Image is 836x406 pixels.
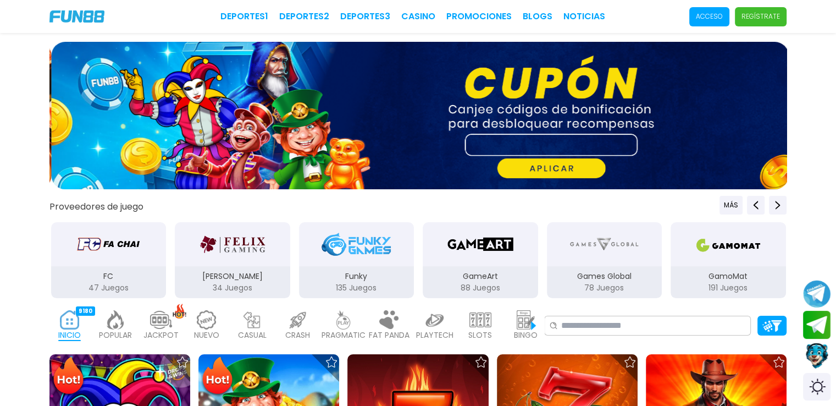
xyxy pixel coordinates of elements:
p: INICIO [58,330,81,341]
p: Games Global [547,271,662,282]
button: GameArt [418,221,542,299]
button: Felix [170,221,295,299]
a: Deportes2 [279,10,329,23]
img: crash_light.webp [287,310,309,330]
img: hot [173,304,186,319]
p: GamoMat [671,271,786,282]
img: Promo Code [52,42,789,189]
p: PLAYTECH [416,330,453,341]
img: bingo_light.webp [515,310,537,330]
p: 47 Juegos [51,282,167,294]
img: GameArt [446,229,515,260]
a: BLOGS [523,10,552,23]
p: 191 Juegos [671,282,786,294]
p: Acceso [696,12,723,21]
div: 9180 [76,306,95,316]
button: Join telegram channel [803,279,831,308]
p: CASUAL [238,330,267,341]
img: popular_light.webp [104,310,126,330]
p: 88 Juegos [423,282,538,294]
img: Funky [322,229,391,260]
p: POPULAR [99,330,132,341]
p: [PERSON_NAME] [175,271,290,282]
img: playtech_light.webp [424,310,446,330]
p: Regístrate [741,12,780,21]
button: Games Global [542,221,667,299]
p: SLOTS [468,330,492,341]
img: slots_light.webp [469,310,491,330]
a: CASINO [401,10,435,23]
img: home_active.webp [59,310,81,330]
img: Platform Filter [762,320,782,332]
button: FC [47,221,171,299]
img: fat_panda_light.webp [378,310,400,330]
p: 78 Juegos [547,282,662,294]
img: Felix [198,229,267,260]
p: BINGO [514,330,538,341]
button: Funky [295,221,419,299]
img: jackpot_light.webp [150,310,172,330]
button: Previous providers [719,196,743,215]
a: Deportes1 [220,10,268,23]
a: Deportes3 [340,10,390,23]
img: FC [74,229,143,260]
button: Join telegram [803,311,831,339]
a: Promociones [446,10,512,23]
p: NUEVO [194,330,219,341]
img: casual_light.webp [241,310,263,330]
a: NOTICIAS [563,10,605,23]
p: CRASH [285,330,310,341]
img: Company Logo [49,10,104,23]
p: FC [51,271,167,282]
p: Funky [299,271,414,282]
button: GamoMat [666,221,790,299]
p: PRAGMATIC [322,330,366,341]
img: Hot [51,355,86,398]
p: FAT PANDA [369,330,409,341]
button: Previous providers [747,196,765,215]
button: Next providers [769,196,787,215]
img: Hot [200,355,235,398]
img: pragmatic_light.webp [333,310,355,330]
img: new_light.webp [196,310,218,330]
img: Games Global [569,229,639,260]
button: Proveedores de juego [49,201,143,212]
p: GameArt [423,271,538,282]
button: Contact customer service [803,342,831,370]
p: 135 Juegos [299,282,414,294]
p: JACKPOT [143,330,179,341]
p: 34 Juegos [175,282,290,294]
img: GamoMat [694,229,763,260]
div: Switch theme [803,373,831,400]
